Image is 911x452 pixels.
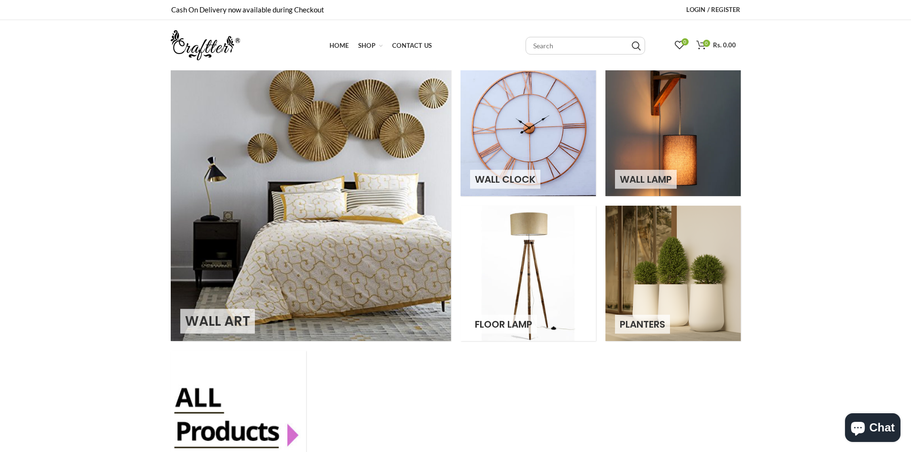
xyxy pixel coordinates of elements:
[353,36,387,55] a: Shop
[358,42,375,49] span: Shop
[387,36,437,55] a: Contact Us
[691,36,741,55] a: 0 Rs. 0.00
[670,36,689,55] a: 0
[329,42,349,49] span: Home
[632,41,641,51] input: Search
[703,40,710,47] span: 0
[171,30,240,60] img: craftter.com
[681,38,689,45] span: 0
[392,42,432,49] span: Contact Us
[686,6,740,13] span: Login / Register
[713,41,736,49] span: Rs. 0.00
[526,37,645,55] input: Search
[842,413,903,444] inbox-online-store-chat: Shopify online store chat
[325,36,353,55] a: Home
